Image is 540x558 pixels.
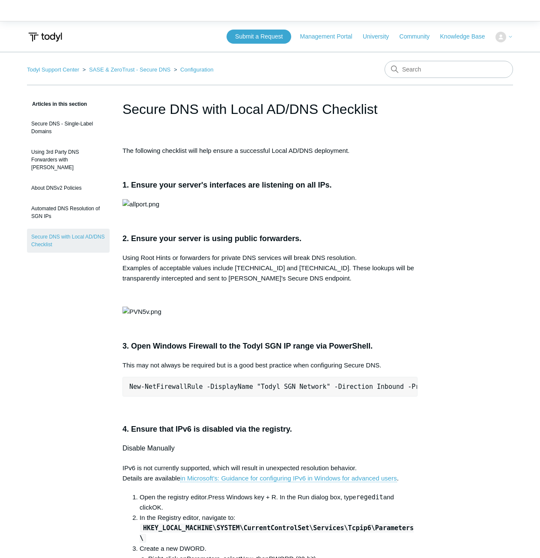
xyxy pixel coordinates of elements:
p: Using Root Hints or forwarders for private DNS services will break DNS resolution. Examples of ac... [122,253,418,283]
h3: 3. Open Windows Firewall to the Todyl SGN IP range via PowerShell. [122,340,418,352]
a: Configuration [180,66,213,73]
a: in Microsoft's: Guidance for configuring IPv6 in Windows for advanced users [180,474,397,482]
li: SASE & ZeroTrust - Secure DNS [81,66,172,73]
a: Automated DNS Resolution of SGN IPs [27,200,110,224]
p: The following checklist will help ensure a successful Local AD/DNS deployment. [122,146,418,156]
pre: New-NetFirewallRule -DisplayName "Todyl SGN Network" -Direction Inbound -Program Any -LocalAddres... [122,377,418,397]
span: Articles in this section [27,101,87,107]
li: Todyl Support Center [27,66,81,73]
span: Open the registry editor. [140,493,208,501]
a: About DNSv2 Policies [27,180,110,196]
li: Configuration [172,66,214,73]
a: Secure DNS - Single-Label Domains [27,116,110,140]
input: Search [385,61,513,78]
a: University [363,32,397,41]
p: This may not always be required but is a good best practice when configuring Secure DNS. [122,360,418,370]
a: Todyl Support Center [27,66,79,73]
h4: Disable Manually [122,443,418,454]
a: Using 3rd Party DNS Forwarders with [PERSON_NAME] [27,144,110,176]
a: Secure DNS with Local AD/DNS Checklist [27,229,110,253]
code: HKEY_LOCAL_MACHINE\SYSTEM\CurrentControlSet\Services\Tcpip6\Parameters\ [140,524,414,543]
p: IPv6 is not currently supported, which will result in unexpected resolution behavior. Details are... [122,463,418,483]
img: Todyl Support Center Help Center home page [27,29,63,45]
a: SASE & ZeroTrust - Secure DNS [89,66,170,73]
h3: 2. Ensure your server is using public forwarders. [122,233,418,245]
img: allport.png [122,199,159,209]
h3: 1. Ensure your server's interfaces are listening on all IPs. [122,179,418,191]
span: Create a new DWORD. [140,545,206,552]
a: Knowledge Base [440,32,494,41]
img: PVN5v.png [122,307,161,317]
a: Community [400,32,439,41]
span: OK [152,504,161,511]
kbd: regedit [356,493,383,501]
a: Management Portal [300,32,361,41]
h1: Secure DNS with Local AD/DNS Checklist [122,99,418,119]
h3: 4. Ensure that IPv6 is disabled via the registry. [122,423,418,436]
a: Submit a Request [227,30,291,44]
li: Press Windows key + R. In the Run dialog box, type and click . [140,492,418,513]
span: In the Registry editor, navigate to: [140,514,414,542]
